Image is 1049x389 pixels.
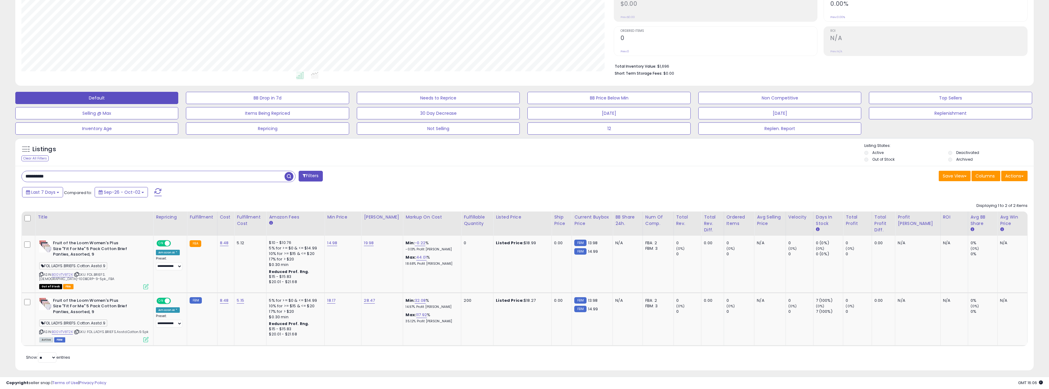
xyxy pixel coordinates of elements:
[704,240,719,246] div: 0.00
[615,71,662,76] b: Short Term Storage Fees:
[21,155,49,161] div: Clear All Filters
[726,251,754,257] div: 0
[464,298,489,303] div: 200
[406,298,456,309] div: %
[788,304,797,309] small: (0%)
[157,298,165,303] span: ON
[269,303,320,309] div: 10% for >= $15 & <= $20
[971,309,998,314] div: 0%
[406,312,416,318] b: Max:
[415,297,426,304] a: 32.08
[406,214,458,220] div: Markup on Cost
[698,122,861,135] button: Replen. Report
[157,241,165,246] span: ON
[39,272,114,281] span: | SKU: FOL.BRIEFS.[DEMOGRAPHIC_DATA]-10DBCRP-9-5pk_FBA
[327,297,335,304] a: 18.17
[269,220,273,226] small: Amazon Fees.
[971,240,998,246] div: 0%
[156,307,180,313] div: Amazon AI *
[406,255,456,266] div: %
[156,214,184,220] div: Repricing
[788,251,813,257] div: 0
[956,157,973,162] label: Archived
[830,0,1027,9] h2: 0.00%
[588,249,598,254] span: 14.99
[406,254,416,260] b: Max:
[406,319,456,324] p: 35.12% Profit [PERSON_NAME]
[26,354,70,360] span: Show: entries
[156,256,182,270] div: Preset:
[816,214,840,227] div: Days In Stock
[364,297,375,304] a: 28.47
[39,284,62,289] span: All listings that are currently out of stock and unavailable for purchase on Amazon
[874,298,891,303] div: 0.00
[676,240,701,246] div: 0
[496,240,547,246] div: $18.99
[943,298,963,303] div: N/A
[872,157,895,162] label: Out of Stock
[357,92,520,104] button: Needs to Reprice
[698,92,861,104] button: Non Competitive
[615,298,638,303] div: N/A
[704,298,719,303] div: 0.00
[830,15,845,19] small: Prev: 0.00%
[357,107,520,119] button: 30 Day Decrease
[574,214,610,227] div: Current Buybox Price
[869,107,1032,119] button: Replenishment
[39,320,107,327] span: FOL.LADYS.BRIEFS.Cotton.Asstd.9
[64,190,92,196] span: Compared to:
[327,240,337,246] a: 14.98
[406,262,456,266] p: 18.68% Profit [PERSON_NAME]
[704,214,721,233] div: Total Rev. Diff.
[676,298,701,303] div: 0
[874,214,893,233] div: Total Profit Diff.
[788,298,813,303] div: 0
[527,122,690,135] button: 12
[403,211,461,236] th: The percentage added to the cost of goods (COGS) that forms the calculator for Min & Max prices.
[156,314,182,328] div: Preset:
[269,279,320,285] div: $20.01 - $21.68
[574,297,586,304] small: FBM
[574,240,586,246] small: FBM
[956,150,979,155] label: Deactivated
[588,240,598,246] span: 13.98
[269,245,320,251] div: 5% for >= $0 & <= $14.99
[269,269,309,274] b: Reduced Prof. Rng.
[621,29,817,33] span: Ordered Items
[816,298,843,303] div: 7 (100%)
[406,240,456,252] div: %
[269,327,320,332] div: $15 - $15.83
[698,107,861,119] button: [DATE]
[615,64,656,69] b: Total Inventory Value:
[726,309,754,314] div: 0
[788,246,797,251] small: (0%)
[554,214,569,227] div: Ship Price
[846,251,871,257] div: 0
[588,306,598,312] span: 14.99
[645,303,669,309] div: FBM: 3
[22,187,63,197] button: Last 7 Days
[976,203,1028,209] div: Displaying 1 to 2 of 2 items
[53,298,127,316] b: Fruit of the Loom Women's Plus Size "Fit For Me" 5 Pack Cotton Brief Panties, Assorted, 9
[788,214,811,220] div: Velocity
[52,272,73,277] a: B00VTV8T2K
[496,297,524,303] b: Listed Price:
[38,214,151,220] div: Title
[939,171,971,181] button: Save View
[726,246,735,251] small: (0%)
[971,214,995,227] div: Avg BB Share
[816,246,824,251] small: (0%)
[237,240,262,246] div: 5.12
[79,380,106,386] a: Privacy Policy
[496,214,549,220] div: Listed Price
[676,246,685,251] small: (0%)
[846,214,869,227] div: Total Profit
[269,314,320,320] div: $0.30 min
[971,246,979,251] small: (0%)
[415,240,425,246] a: -0.22
[406,240,415,246] b: Min:
[406,247,456,252] p: -0.13% Profit [PERSON_NAME]
[269,332,320,337] div: $20.01 - $21.68
[39,337,53,342] span: All listings currently available for purchase on Amazon
[621,50,629,53] small: Prev: 0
